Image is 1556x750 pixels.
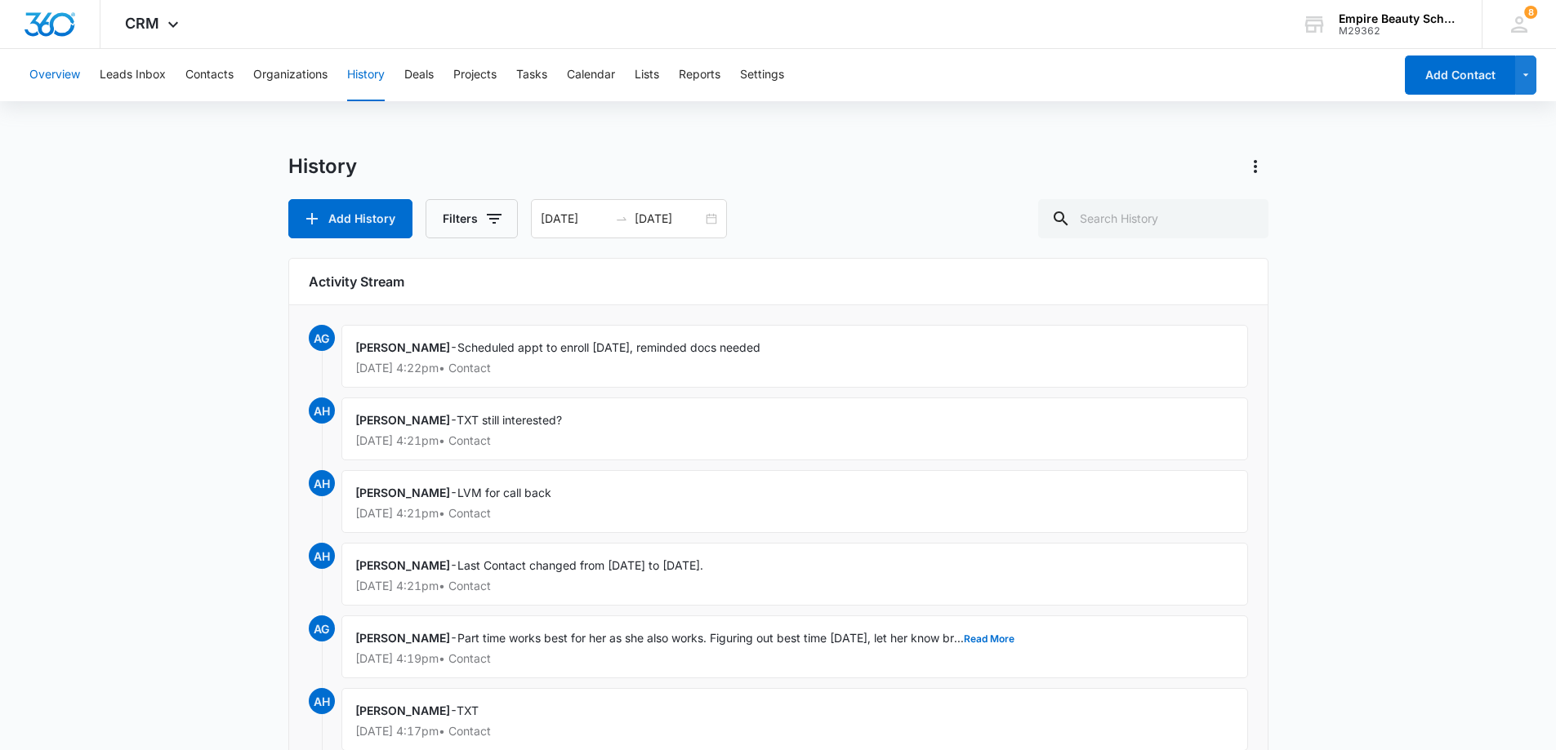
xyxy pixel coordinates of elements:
button: Read More [964,634,1014,644]
button: Leads Inbox [100,49,166,101]
button: Actions [1242,153,1268,180]
span: AH [309,543,335,569]
button: Contacts [185,49,234,101]
span: AG [309,325,335,351]
button: Settings [740,49,784,101]
input: Start date [541,210,609,228]
span: [PERSON_NAME] [355,486,450,499]
div: account name [1339,12,1458,25]
p: [DATE] 4:22pm • Contact [355,362,1234,374]
span: Last Contact changed from [DATE] to [DATE]. [457,558,703,572]
button: Lists [635,49,659,101]
div: - [341,325,1248,388]
span: 8 [1524,6,1537,19]
span: [PERSON_NAME] [355,558,450,572]
div: - [341,397,1248,460]
button: Add History [288,199,412,238]
span: AH [309,397,335,424]
h6: Activity Stream [309,272,1248,291]
span: [PERSON_NAME] [355,340,450,354]
button: Calendar [567,49,615,101]
button: Overview [29,49,80,101]
div: - [341,615,1248,678]
button: Projects [453,49,497,101]
input: End date [635,210,702,228]
button: History [347,49,385,101]
span: AH [309,470,335,496]
span: LVM for call back [457,486,551,499]
p: [DATE] 4:21pm • Contact [355,508,1234,519]
button: Organizations [253,49,328,101]
div: - [341,470,1248,533]
button: Reports [679,49,720,101]
button: Filters [426,199,518,238]
div: - [341,543,1248,606]
span: TXT still interested? [457,413,562,427]
p: [DATE] 4:21pm • Contact [355,435,1234,446]
button: Add Contact [1405,55,1515,95]
span: swap-right [615,212,628,225]
span: AG [309,615,335,641]
div: account id [1339,25,1458,37]
p: [DATE] 4:19pm • Contact [355,653,1234,664]
div: notifications count [1524,6,1537,19]
span: TXT [457,703,479,717]
input: Search History [1038,199,1268,238]
span: [PERSON_NAME] [355,413,450,427]
span: [PERSON_NAME] [355,703,450,717]
p: [DATE] 4:17pm • Contact [355,726,1234,737]
span: to [615,212,628,225]
span: [PERSON_NAME] [355,631,450,645]
span: Part time works best for her as she also works. Figuring out best time [DATE], let her know br... [457,631,1014,645]
button: Tasks [516,49,547,101]
span: CRM [125,15,159,32]
h1: History [288,154,357,179]
button: Deals [404,49,434,101]
p: [DATE] 4:21pm • Contact [355,580,1234,592]
span: AH [309,688,335,714]
span: Scheduled appt to enroll [DATE], reminded docs needed [457,340,760,354]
